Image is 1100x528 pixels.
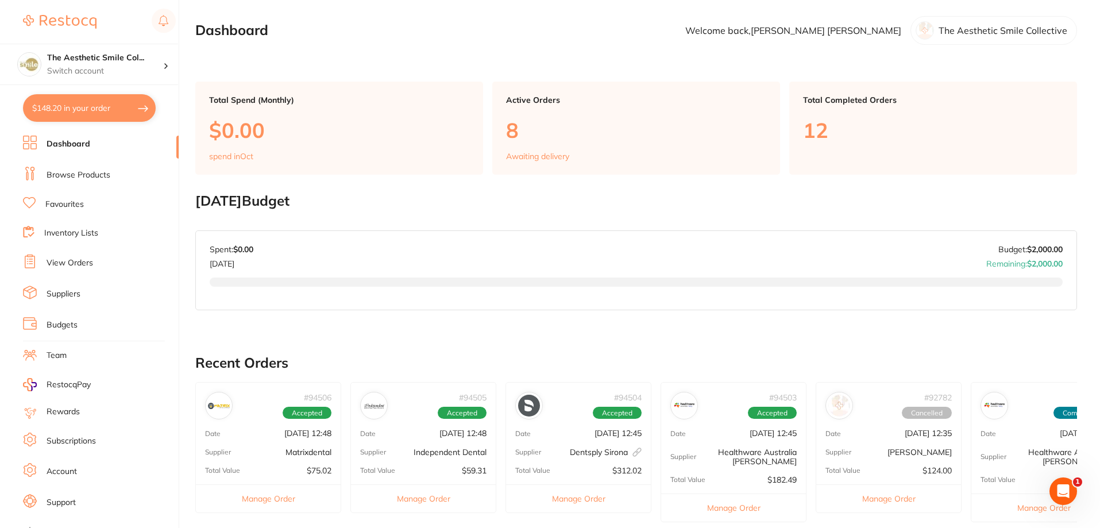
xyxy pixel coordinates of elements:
a: Browse Products [47,169,110,181]
button: Manage Order [661,494,806,522]
p: $182.49 [767,475,797,484]
a: Subscriptions [47,435,96,447]
span: Accepted [438,407,487,419]
strong: $0.00 [233,244,253,255]
img: The Aesthetic Smile Collective [18,53,41,76]
p: Supplier [360,448,386,456]
span: Cancelled [902,407,952,419]
a: Inventory Lists [44,228,98,239]
p: Total Value [360,467,395,475]
a: Active Orders8Awaiting delivery [492,82,780,175]
p: Date [515,430,531,438]
button: Manage Order [506,484,651,512]
iframe: Intercom live chat [1049,477,1077,505]
span: Accepted [283,407,331,419]
strong: $2,000.00 [1027,259,1063,269]
p: [DATE] 12:45 [750,429,797,438]
p: # 94504 [614,393,642,402]
p: Supplier [981,453,1006,461]
p: Supplier [205,448,231,456]
p: Total Value [205,467,240,475]
a: Dashboard [47,138,90,150]
p: Total Value [670,476,705,484]
button: Manage Order [816,484,961,512]
p: # 94505 [459,393,487,402]
a: Account [47,466,77,477]
img: Restocq Logo [23,15,97,29]
p: Welcome back, [PERSON_NAME] [PERSON_NAME] [685,25,901,36]
img: RestocqPay [23,378,37,391]
p: 12 [803,118,1063,142]
p: [DATE] 12:35 [905,429,952,438]
img: Dentsply Sirona [518,395,540,417]
a: Restocq Logo [23,9,97,35]
a: Total Completed Orders12 [789,82,1077,175]
button: Manage Order [351,484,496,512]
button: Manage Order [196,484,341,512]
p: [DATE] [210,255,253,268]
p: Budget: [998,245,1063,254]
p: # 92782 [924,393,952,402]
p: Total Completed Orders [803,95,1063,105]
p: # 94503 [769,393,797,402]
a: RestocqPay [23,378,91,391]
p: Date [360,430,376,438]
span: RestocqPay [47,379,91,391]
p: Total Value [825,467,860,475]
p: Date [825,430,841,438]
a: Team [47,350,67,361]
p: [DATE] 12:48 [439,429,487,438]
p: [DATE] 12:48 [284,429,331,438]
h2: Dashboard [195,22,268,38]
p: Total Spend (Monthly) [209,95,469,105]
p: Supplier [670,453,696,461]
p: Dentsply Sirona [570,448,642,457]
h2: [DATE] Budget [195,193,1077,209]
span: Accepted [593,407,642,419]
p: Matrixdental [285,448,331,457]
img: Matrixdental [208,395,230,417]
a: Support [47,497,76,508]
a: Total Spend (Monthly)$0.00spend inOct [195,82,483,175]
span: Accepted [748,407,797,419]
img: Henry Schein Halas [828,395,850,417]
p: The Aesthetic Smile Collective [939,25,1067,36]
p: Active Orders [506,95,766,105]
a: Rewards [47,406,80,418]
p: Switch account [47,65,163,77]
button: $148.20 in your order [23,94,156,122]
img: Healthware Australia Ridley [983,395,1005,417]
a: Suppliers [47,288,80,300]
p: spend in Oct [209,152,253,161]
a: View Orders [47,257,93,269]
p: # 94506 [304,393,331,402]
p: [PERSON_NAME] [887,448,952,457]
p: Total Value [981,476,1016,484]
p: Supplier [515,448,541,456]
h4: The Aesthetic Smile Collective [47,52,163,64]
p: Awaiting delivery [506,152,569,161]
img: Independent Dental [363,395,385,417]
span: 1 [1073,477,1082,487]
p: $75.02 [307,466,331,475]
p: $124.00 [923,466,952,475]
p: Supplier [825,448,851,456]
p: 8 [506,118,766,142]
p: $59.31 [462,466,487,475]
p: [DATE] 12:45 [595,429,642,438]
p: $312.02 [612,466,642,475]
p: Date [981,430,996,438]
p: Independent Dental [414,448,487,457]
p: $0.00 [209,118,469,142]
p: Remaining: [986,255,1063,268]
p: Total Value [515,467,550,475]
img: Healthware Australia Ridley [673,395,695,417]
a: Budgets [47,319,78,331]
h2: Recent Orders [195,355,1077,371]
p: Healthware Australia [PERSON_NAME] [696,448,797,466]
p: Date [670,430,686,438]
p: Spent: [210,245,253,254]
a: Favourites [45,199,84,210]
p: Date [205,430,221,438]
strong: $2,000.00 [1027,244,1063,255]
